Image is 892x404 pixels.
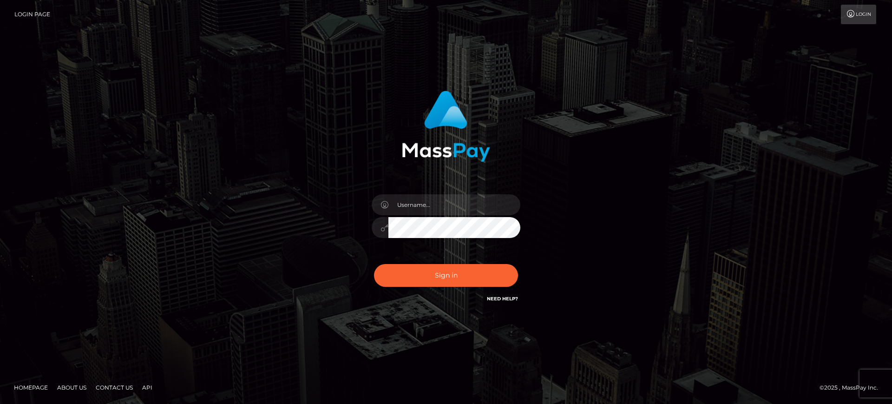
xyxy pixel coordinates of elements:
[92,380,137,395] a: Contact Us
[487,296,518,302] a: Need Help?
[388,194,520,215] input: Username...
[138,380,156,395] a: API
[820,383,885,393] div: © 2025 , MassPay Inc.
[53,380,90,395] a: About Us
[374,264,518,287] button: Sign in
[10,380,52,395] a: Homepage
[841,5,876,24] a: Login
[402,91,490,162] img: MassPay Login
[14,5,50,24] a: Login Page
